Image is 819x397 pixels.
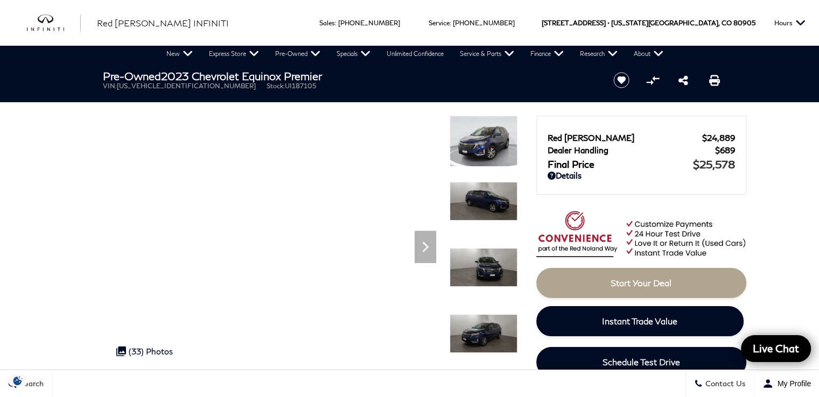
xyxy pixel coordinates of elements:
a: Details [548,171,735,180]
span: VIN: [103,82,117,90]
span: $24,889 [702,133,735,143]
a: Start Your Deal [536,268,746,298]
a: Share this Pre-Owned 2023 Chevrolet Equinox Premier [678,74,688,87]
a: Pre-Owned [267,46,328,62]
nav: Main Navigation [158,46,671,62]
a: Live Chat [741,335,811,362]
a: Schedule Test Drive [536,347,746,377]
span: Stock: [267,82,285,90]
img: Opt-Out Icon [5,375,30,386]
a: Research [572,46,626,62]
section: Click to Open Cookie Consent Modal [5,375,30,386]
img: Used 2023 Blue Glow Metallic Chevrolet Premier image 4 [450,314,517,353]
span: Live Chat [747,342,804,355]
span: UI187105 [285,82,316,90]
div: Next [415,231,436,263]
button: Compare Vehicle [645,72,661,88]
a: Specials [328,46,379,62]
span: Sales [319,19,335,27]
span: : [335,19,337,27]
span: : [450,19,451,27]
a: Final Price $25,578 [548,158,735,171]
iframe: Interactive Walkaround/Photo gallery of the vehicle/product [103,116,442,370]
span: Search [17,379,44,388]
img: Used 2023 Blue Glow Metallic Chevrolet Premier image 1 [450,116,517,167]
a: Unlimited Confidence [379,46,452,62]
span: Service [429,19,450,27]
a: Finance [522,46,572,62]
a: Dealer Handling $689 [548,145,735,155]
img: INFINITI [27,15,81,32]
span: Final Price [548,158,693,170]
span: Schedule Test Drive [603,357,680,367]
span: [US_VEHICLE_IDENTIFICATION_NUMBER] [117,82,256,90]
strong: Pre-Owned [103,69,161,82]
a: Red [PERSON_NAME] $24,889 [548,133,735,143]
a: New [158,46,201,62]
img: Used 2023 Blue Glow Metallic Chevrolet Premier image 2 [450,182,517,221]
a: Express Store [201,46,267,62]
a: Service & Parts [452,46,522,62]
a: Red [PERSON_NAME] INFINITI [97,17,229,30]
img: Used 2023 Blue Glow Metallic Chevrolet Premier image 3 [450,248,517,287]
span: Dealer Handling [548,145,715,155]
a: Instant Trade Value [536,306,744,336]
a: [PHONE_NUMBER] [338,19,400,27]
a: Print this Pre-Owned 2023 Chevrolet Equinox Premier [709,74,720,87]
span: Red [PERSON_NAME] INFINITI [97,18,229,28]
span: Contact Us [703,379,746,388]
button: Save vehicle [610,72,633,89]
h1: 2023 Chevrolet Equinox Premier [103,70,596,82]
span: Start Your Deal [611,278,671,288]
div: (33) Photos [111,341,178,361]
button: Open user profile menu [754,370,819,397]
span: $689 [715,145,735,155]
a: About [626,46,671,62]
a: [STREET_ADDRESS] • [US_STATE][GEOGRAPHIC_DATA], CO 80905 [542,19,755,27]
a: infiniti [27,15,81,32]
span: Red [PERSON_NAME] [548,133,702,143]
span: $25,578 [693,158,735,171]
span: Instant Trade Value [602,316,677,326]
a: [PHONE_NUMBER] [453,19,515,27]
span: My Profile [773,379,811,388]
